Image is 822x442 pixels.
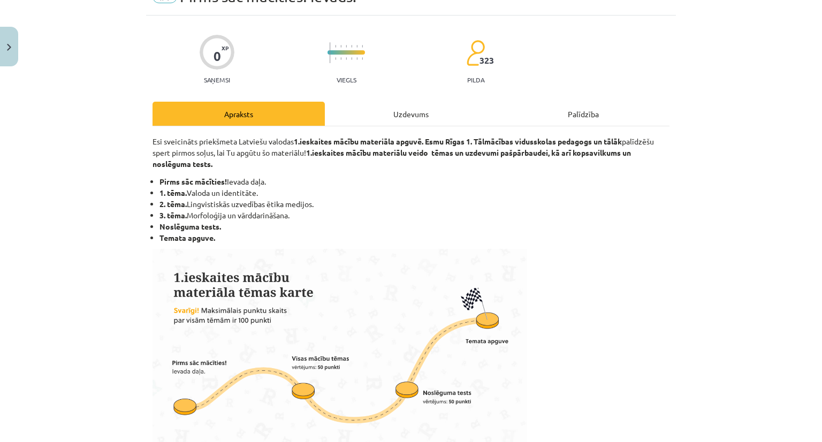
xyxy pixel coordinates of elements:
img: icon-short-line-57e1e144782c952c97e751825c79c345078a6d821885a25fce030b3d8c18986b.svg [356,45,357,48]
img: icon-short-line-57e1e144782c952c97e751825c79c345078a6d821885a25fce030b3d8c18986b.svg [351,57,352,60]
b: 1.ieskaites mācību materiāla apguvē. Esmu Rīgas 1. Tālmācības vidusskolas pedagogs un tālāk [294,136,622,146]
strong: 2. tēma. [159,199,187,209]
p: pilda [467,76,484,83]
li: Valoda un identitāte. [159,187,669,199]
li: Morfoloģija un vārddarināšana. [159,210,669,221]
p: Viegls [337,76,356,83]
img: icon-short-line-57e1e144782c952c97e751825c79c345078a6d821885a25fce030b3d8c18986b.svg [335,57,336,60]
li: Lingvistiskās uzvedības ētika medijos. [159,199,669,210]
li: Ievada daļa. [159,176,669,187]
p: Esi sveicināts priekšmeta Latviešu valodas palīdzēšu spert pirmos soļus, lai Tu apgūtu šo materiālu! [153,136,669,170]
strong: 1. tēma. [159,188,187,197]
span: 323 [479,56,494,65]
div: Palīdzība [497,102,669,126]
strong: 3. tēma. [159,210,187,220]
img: icon-short-line-57e1e144782c952c97e751825c79c345078a6d821885a25fce030b3d8c18986b.svg [340,45,341,48]
img: icon-short-line-57e1e144782c952c97e751825c79c345078a6d821885a25fce030b3d8c18986b.svg [356,57,357,60]
span: XP [222,45,229,51]
img: icon-short-line-57e1e144782c952c97e751825c79c345078a6d821885a25fce030b3d8c18986b.svg [335,45,336,48]
b: 1.ieskaites mācību materiālu veido tēmas un uzdevumi pašpārbaudei, kā arī kopsavilkums un noslēgu... [153,148,631,169]
img: icon-close-lesson-0947bae3869378f0d4975bcd49f059093ad1ed9edebbc8119c70593378902aed.svg [7,44,11,51]
img: students-c634bb4e5e11cddfef0936a35e636f08e4e9abd3cc4e673bd6f9a4125e45ecb1.svg [466,40,485,66]
img: icon-short-line-57e1e144782c952c97e751825c79c345078a6d821885a25fce030b3d8c18986b.svg [346,57,347,60]
strong: Temata apguve. [159,233,215,242]
strong: Pirms sāc mācīties! [159,177,227,186]
img: icon-short-line-57e1e144782c952c97e751825c79c345078a6d821885a25fce030b3d8c18986b.svg [362,45,363,48]
img: icon-short-line-57e1e144782c952c97e751825c79c345078a6d821885a25fce030b3d8c18986b.svg [362,57,363,60]
img: icon-short-line-57e1e144782c952c97e751825c79c345078a6d821885a25fce030b3d8c18986b.svg [351,45,352,48]
p: Saņemsi [200,76,234,83]
div: Apraksts [153,102,325,126]
div: Uzdevums [325,102,497,126]
div: 0 [214,49,221,64]
img: icon-short-line-57e1e144782c952c97e751825c79c345078a6d821885a25fce030b3d8c18986b.svg [340,57,341,60]
img: icon-short-line-57e1e144782c952c97e751825c79c345078a6d821885a25fce030b3d8c18986b.svg [346,45,347,48]
img: icon-long-line-d9ea69661e0d244f92f715978eff75569469978d946b2353a9bb055b3ed8787d.svg [330,42,331,63]
strong: Noslēguma tests. [159,222,221,231]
